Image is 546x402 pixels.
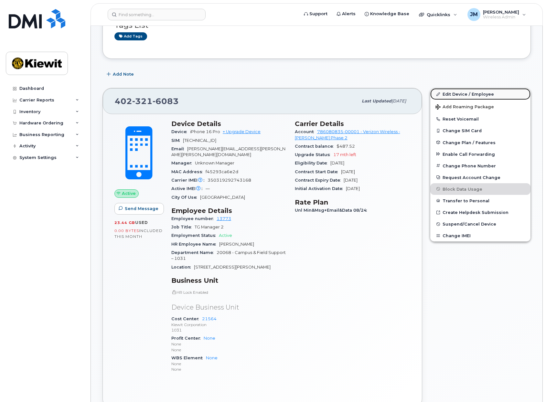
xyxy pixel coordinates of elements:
[171,303,287,312] p: Device Business Unit
[362,99,391,103] span: Last updated
[295,144,337,149] span: Contract balance
[391,99,406,103] span: [DATE]
[171,207,287,215] h3: Employee Details
[430,218,530,230] button: Suspend/Cancel Device
[295,161,330,165] span: Eligibility Date
[430,148,530,160] button: Enable Call Forwarding
[122,190,136,196] span: Active
[171,355,206,360] span: WBS Element
[342,11,356,17] span: Alerts
[114,203,164,215] button: Send Message
[463,8,530,21] div: Jason Muhle
[171,250,217,255] span: Department Name
[333,152,356,157] span: 17 mth left
[200,195,245,200] span: [GEOGRAPHIC_DATA]
[295,129,317,134] span: Account
[295,152,333,157] span: Upgrade Status
[295,129,400,140] a: 786080835-00001 - Verizon Wireless - [PERSON_NAME] Phase 2
[295,208,370,213] span: Unl Min&Msg+Email&Data 08/24
[171,233,219,238] span: Employment Status
[443,222,496,227] span: Suspend/Cancel Device
[153,96,179,106] span: 6083
[171,195,200,200] span: City Of Use
[337,144,355,149] span: $487.52
[125,206,158,212] span: Send Message
[183,138,216,143] span: [TECHNICAL_ID]
[518,374,541,397] iframe: Messenger Launcher
[171,366,287,372] p: None
[370,11,409,17] span: Knowledge Base
[171,129,190,134] span: Device
[483,9,519,15] span: [PERSON_NAME]
[430,137,530,148] button: Change Plan / Features
[206,186,210,191] span: —
[171,138,183,143] span: SIM
[190,129,220,134] span: iPhone 16 Pro
[171,169,206,174] span: MAC Address
[115,96,179,106] span: 402
[295,198,411,206] h3: Rate Plan
[206,169,238,174] span: f45293ca6e2d
[171,146,285,157] span: [PERSON_NAME][EMAIL_ADDRESS][PERSON_NAME][PERSON_NAME][DOMAIN_NAME]
[171,178,208,183] span: Carrier IMEI
[332,7,360,20] a: Alerts
[346,186,360,191] span: [DATE]
[108,9,206,20] input: Find something...
[171,225,195,229] span: Job Title
[206,355,218,360] a: None
[171,186,206,191] span: Active IMEI
[114,228,139,233] span: 0.00 Bytes
[171,216,217,221] span: Employee number
[430,100,530,113] button: Add Roaming Package
[171,161,195,165] span: Manager
[430,172,530,183] button: Request Account Change
[195,225,224,229] span: TG Manager 2
[295,169,341,174] span: Contract Start Date
[223,129,261,134] a: + Upgrade Device
[171,250,286,261] span: 20068 - Campus & Field Support – 1031
[135,220,148,225] span: used
[430,160,530,172] button: Change Phone Number
[219,242,254,247] span: [PERSON_NAME]
[443,140,496,145] span: Change Plan / Features
[470,11,478,18] span: JM
[204,336,215,341] a: None
[171,322,287,327] p: Kiewit Corporation
[360,7,414,20] a: Knowledge Base
[171,265,194,270] span: Location
[309,11,327,17] span: Support
[430,113,530,125] button: Reset Voicemail
[113,71,134,77] span: Add Note
[443,152,495,156] span: Enable Call Forwarding
[114,220,135,225] span: 23.44 GB
[202,316,217,321] a: 21564
[217,216,231,221] a: 13773
[195,161,234,165] span: Unknown Manager
[483,15,519,20] span: Wireless Admin
[435,104,494,111] span: Add Roaming Package
[219,233,232,238] span: Active
[430,195,530,206] button: Transfer to Personal
[171,361,287,366] p: None
[208,178,251,183] span: 350319292743168
[295,186,346,191] span: Initial Activation Date
[171,327,287,333] p: 1031
[171,347,287,353] p: None
[194,265,271,270] span: [STREET_ADDRESS][PERSON_NAME]
[430,183,530,195] button: Block Data Usage
[430,88,530,100] a: Edit Device / Employee
[171,242,219,247] span: HR Employee Name
[171,120,287,128] h3: Device Details
[295,120,411,128] h3: Carrier Details
[132,96,153,106] span: 321
[341,169,355,174] span: [DATE]
[171,341,287,347] p: None
[114,21,519,29] h3: Tags List
[171,316,202,321] span: Cost Center
[330,161,344,165] span: [DATE]
[114,32,147,40] a: Add tags
[414,8,462,21] div: Quicklinks
[171,146,187,151] span: Email
[344,178,358,183] span: [DATE]
[430,206,530,218] a: Create Helpdesk Submission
